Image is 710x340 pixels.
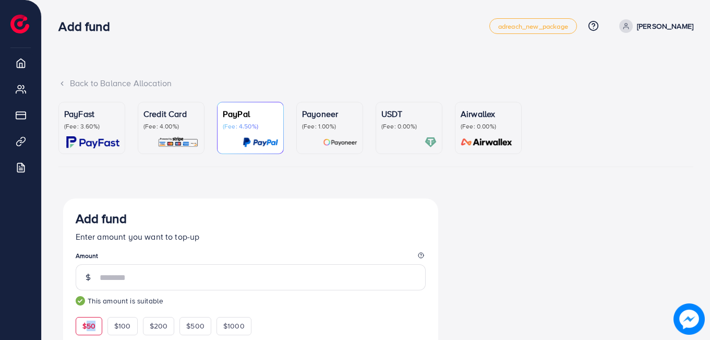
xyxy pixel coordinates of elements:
[186,321,204,331] span: $500
[425,136,437,148] img: card
[82,321,95,331] span: $50
[64,122,119,131] p: (Fee: 3.60%)
[143,122,199,131] p: (Fee: 4.00%)
[489,18,577,34] a: adreach_new_package
[10,15,29,33] img: logo
[150,321,168,331] span: $200
[66,136,119,148] img: card
[498,23,568,30] span: adreach_new_package
[458,136,516,148] img: card
[58,77,693,89] div: Back to Balance Allocation
[64,108,119,120] p: PayFast
[76,211,127,226] h3: Add fund
[76,251,426,264] legend: Amount
[243,136,278,148] img: card
[615,19,693,33] a: [PERSON_NAME]
[223,122,278,131] p: (Fee: 4.50%)
[223,321,245,331] span: $1000
[381,122,437,131] p: (Fee: 0.00%)
[76,296,426,306] small: This amount is suitable
[76,230,426,243] p: Enter amount you want to top-up
[58,19,118,34] h3: Add fund
[302,108,357,120] p: Payoneer
[673,303,705,335] img: image
[302,122,357,131] p: (Fee: 1.00%)
[461,122,516,131] p: (Fee: 0.00%)
[114,321,131,331] span: $100
[223,108,278,120] p: PayPal
[637,20,693,32] p: [PERSON_NAME]
[381,108,437,120] p: USDT
[323,136,357,148] img: card
[158,136,199,148] img: card
[76,296,85,306] img: guide
[461,108,516,120] p: Airwallex
[143,108,199,120] p: Credit Card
